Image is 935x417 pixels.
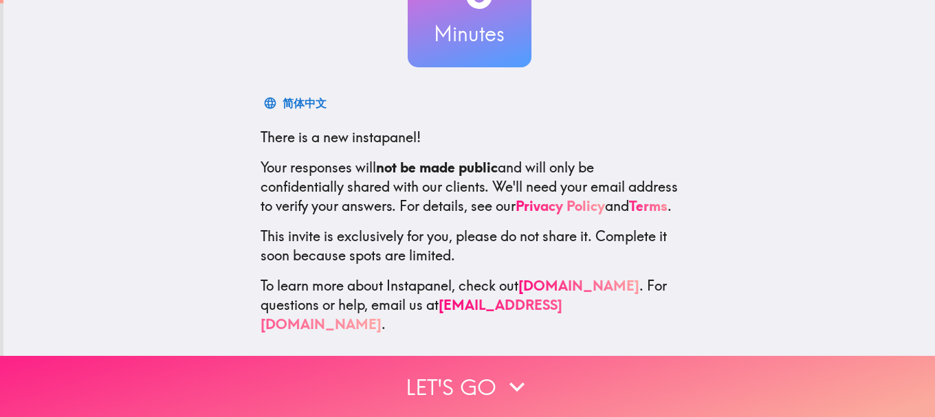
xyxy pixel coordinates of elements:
p: Your responses will and will only be confidentially shared with our clients. We'll need your emai... [261,158,679,216]
a: Terms [629,197,668,214]
button: 简体中文 [261,89,332,117]
a: [EMAIL_ADDRESS][DOMAIN_NAME] [261,296,562,333]
p: To learn more about Instapanel, check out . For questions or help, email us at . [261,276,679,334]
p: This invite is exclusively for you, please do not share it. Complete it soon because spots are li... [261,227,679,265]
h3: Minutes [408,19,531,48]
span: There is a new instapanel! [261,128,421,146]
div: 简体中文 [283,93,327,113]
a: [DOMAIN_NAME] [518,277,639,294]
b: not be made public [376,159,498,176]
a: Privacy Policy [516,197,605,214]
